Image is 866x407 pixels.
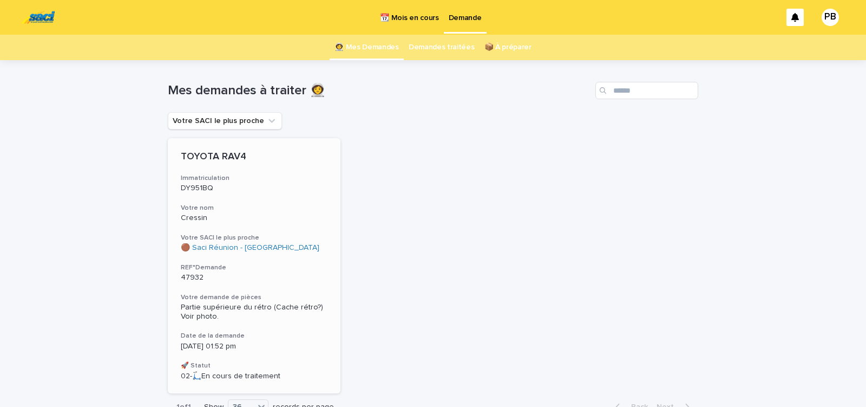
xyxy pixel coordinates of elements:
h3: REF°Demande [181,263,327,272]
div: PB [822,9,839,26]
p: TOYOTA RAV4 [181,151,327,163]
p: 47932 [181,273,327,282]
button: Votre SACI le plus proche [168,112,282,130]
a: 📦 À préparer [484,35,532,60]
p: 02-🛴En cours de traitement [181,372,327,381]
p: [DATE] 01:52 pm [181,342,327,351]
h3: Votre SACI le plus proche [181,234,327,242]
a: Demandes traitées [409,35,475,60]
input: Search [595,82,698,99]
a: 👩‍🚀 Mes Demandes [334,35,399,60]
img: UC29JcTLQ3GheANZ19ks [22,7,55,28]
p: Cressin [181,214,327,223]
a: TOYOTA RAV4ImmatriculationDY951BQVotre nomCressinVotre SACI le plus proche🟤 Saci Réunion - [GEOGR... [168,138,340,393]
a: 🟤 Saci Réunion - [GEOGRAPHIC_DATA] [181,243,319,253]
h3: Date de la demande [181,332,327,340]
h3: Votre demande de pièces [181,293,327,302]
span: Partie supérieure du rétro (Cache rétro?) Voir photo. [181,303,325,320]
h3: Votre nom [181,204,327,212]
h3: 🚀 Statut [181,361,327,370]
h3: Immatriculation [181,174,327,183]
h1: Mes demandes à traiter 👩‍🚀 [168,83,591,99]
p: DY951BQ [181,184,327,193]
